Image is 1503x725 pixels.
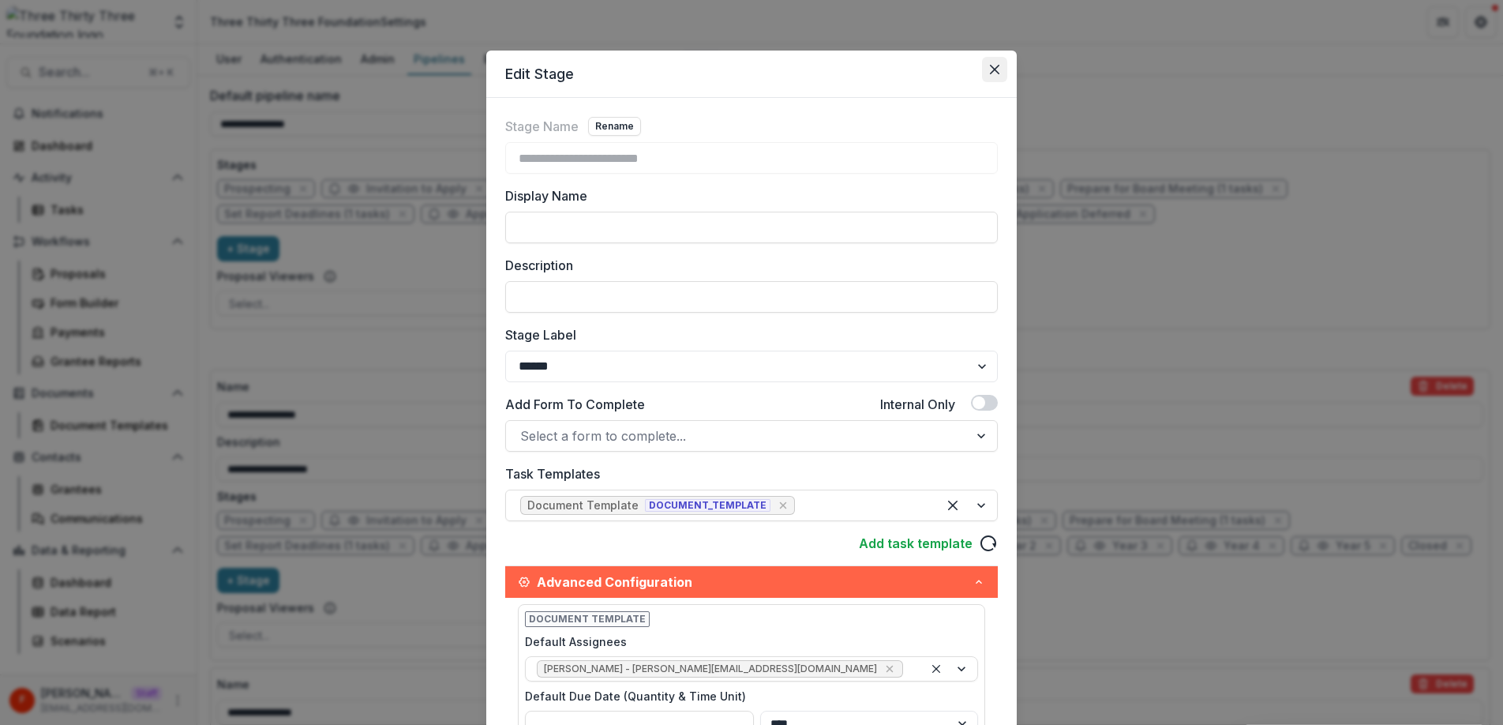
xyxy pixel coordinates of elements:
button: Close [982,57,1007,82]
div: Clear selected options [927,659,946,678]
label: Display Name [505,186,988,205]
span: Document Template [525,611,650,627]
div: Remove [object Object] [775,498,791,513]
div: Document Template [527,499,639,513]
div: Clear selected options [940,493,965,518]
span: DOCUMENT_TEMPLATE [645,499,770,512]
div: Remove Christine Zachai - christine@threethirtythree.net [882,661,898,677]
label: Internal Only [880,395,955,414]
header: Edit Stage [486,51,1017,98]
button: Advanced Configuration [505,566,998,598]
label: Add Form To Complete [505,395,645,414]
span: Advanced Configuration [537,573,973,592]
label: Stage Label [505,325,988,344]
span: [PERSON_NAME] - [PERSON_NAME][EMAIL_ADDRESS][DOMAIN_NAME] [544,663,877,674]
label: Default Due Date (Quantity & Time Unit) [525,688,969,704]
button: Rename [588,117,641,136]
label: Task Templates [505,464,988,483]
label: Default Assignees [525,633,969,650]
label: Stage Name [505,117,579,136]
label: Description [505,256,988,275]
svg: reload [979,534,998,553]
a: Add task template [859,534,973,553]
